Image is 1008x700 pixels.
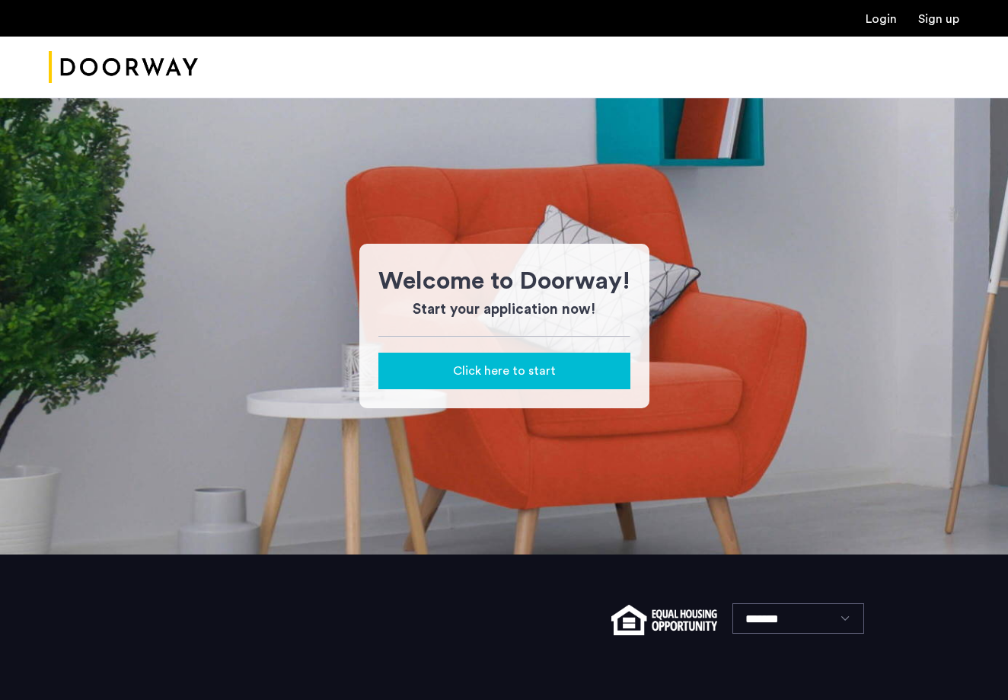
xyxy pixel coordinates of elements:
[732,603,864,634] select: Language select
[866,13,897,25] a: Login
[378,353,630,389] button: button
[918,13,959,25] a: Registration
[453,362,556,380] span: Click here to start
[378,263,630,299] h1: Welcome to Doorway!
[611,605,717,635] img: equal-housing.png
[49,39,198,96] img: logo
[378,299,630,321] h3: Start your application now!
[49,39,198,96] a: Cazamio Logo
